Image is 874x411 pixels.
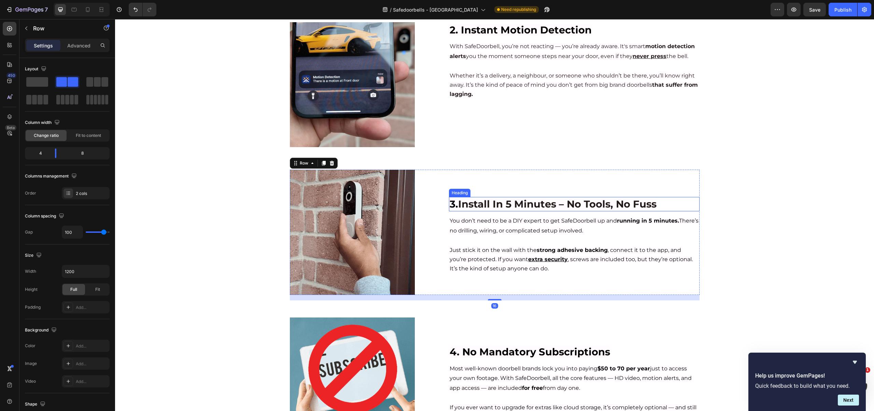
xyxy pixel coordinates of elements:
span: You don’t need to be a DIY expert to get SafeDoorbell up and There’s no drilling, wiring, or comp... [335,198,583,215]
span: Whether it’s a delivery, a neighbour, or someone who shouldn’t be there, you’ll know right away. ... [335,53,583,78]
span: Most well-known doorbell brands lock you into paying just to access your own footage. With SafeDo... [335,346,577,372]
strong: running in 5 minutes. [502,198,564,205]
h2: Rich Text Editor. Editing area: main [334,178,584,192]
div: Column width [25,118,61,127]
span: Change ratio [34,132,59,139]
button: Next question [838,395,859,406]
span: Safedoorbells - [GEOGRAPHIC_DATA] [393,6,478,13]
div: Publish [834,6,851,13]
input: Auto [62,265,109,278]
span: Fit [95,286,100,293]
h2: Help us improve GemPages! [755,372,859,380]
div: Video [25,378,36,384]
img: gempages_570336046982628576-d57614f4-05be-4ccc-bd3c-2042fa0f2ea8.gif [175,151,300,276]
div: Gap [25,229,33,235]
div: Column spacing [25,212,66,221]
div: 8 [62,148,108,158]
div: 16 [376,284,383,289]
button: Publish [829,3,857,16]
strong: $50 to 70 per year [482,346,535,353]
div: Undo/Redo [129,3,156,16]
div: Padding [25,304,41,310]
p: Quick feedback to build what you need. [755,383,859,389]
p: Row [33,24,91,32]
div: Width [25,268,36,274]
div: Add... [76,379,108,385]
div: Order [25,190,36,196]
p: 7 [45,5,48,14]
u: extra security [413,237,453,243]
input: Auto [62,226,83,238]
div: Height [25,286,38,293]
span: 3. [335,179,343,191]
div: Layout [25,65,48,74]
div: Beta [5,125,16,130]
span: If you ever want to upgrade for extras like cloud storage, it’s completely optional — and still c... [335,385,582,410]
div: 450 [6,73,16,78]
span: With SafeDoorbell, you’re not reacting — you’re already aware. It's smart you the moment someone ... [335,24,580,40]
div: 4 [26,148,50,158]
div: 2 cols [76,190,108,197]
span: 4. No Mandatory Subscriptions [335,327,495,339]
button: Hide survey [851,358,859,366]
strong: strong adhesive backing [422,228,493,234]
div: Help us improve GemPages! [755,358,859,406]
div: Color [25,343,36,349]
p: Advanced [67,42,90,49]
div: Row [183,141,195,147]
p: Settings [34,42,53,49]
span: Just stick it on the wall with the , connect it to the app, and you’re protected. If you want , s... [335,228,578,253]
p: ⁠⁠⁠⁠⁠⁠⁠ [335,179,583,192]
span: Need republishing [501,6,536,13]
iframe: Design area [115,19,874,411]
strong: that suffer from lagging. [335,62,583,78]
span: Install In 5 Minutes – No Tools, No Fuss [343,179,541,191]
div: Add... [76,343,108,349]
div: Background [25,326,58,335]
div: Size [25,251,43,260]
div: Shape [25,400,47,409]
div: Columns management [25,172,78,181]
div: Add... [76,361,108,367]
span: / [390,6,392,13]
strong: for free [407,366,428,372]
span: Full [70,286,77,293]
span: Save [809,7,820,13]
div: Image [25,360,37,367]
div: Add... [76,304,108,311]
div: Heading [335,171,354,177]
u: never press [518,34,551,40]
span: 1 [865,367,870,373]
button: Save [803,3,826,16]
button: 7 [3,3,51,16]
span: Fit to content [76,132,101,139]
